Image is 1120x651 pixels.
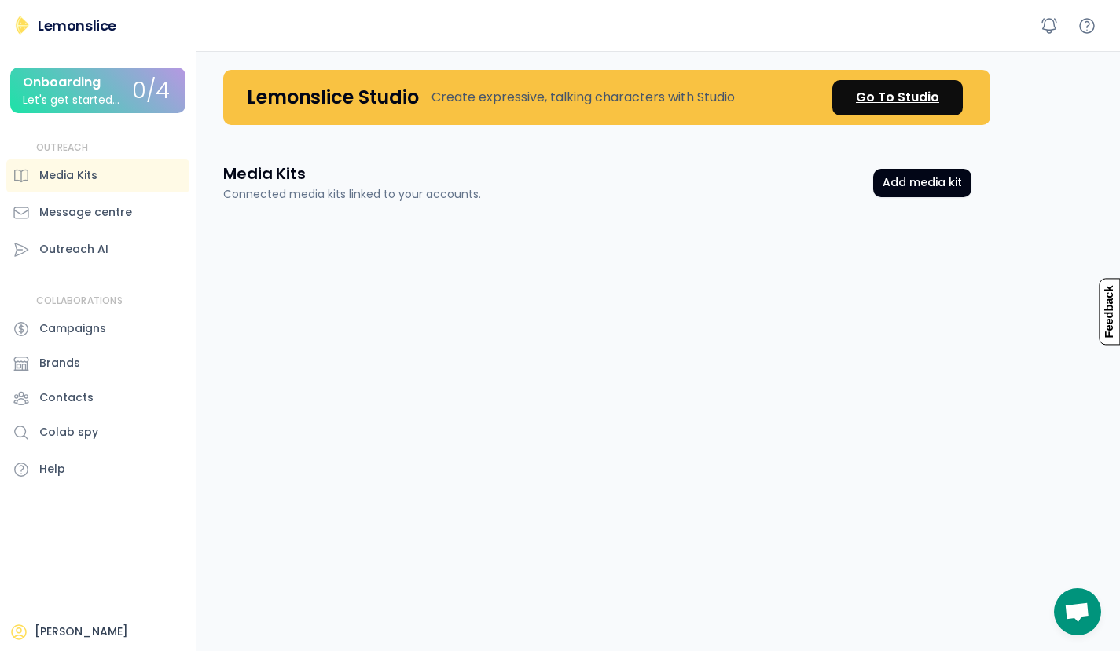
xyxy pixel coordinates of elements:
[23,94,119,106] div: Let's get started...
[39,461,65,477] div: Help
[39,167,97,184] div: Media Kits
[39,320,106,337] div: Campaigns
[39,424,98,441] div: Colab spy
[36,294,123,308] div: COLLABORATIONS
[36,141,89,155] div: OUTREACH
[1054,588,1101,635] a: Mở cuộc trò chuyện
[39,390,94,406] div: Contacts
[38,16,116,35] div: Lemonslice
[431,88,735,107] div: Create expressive, talking characters with Studio
[39,241,108,258] div: Outreach AI
[13,16,31,35] img: Lemonslice
[247,85,419,109] h4: Lemonslice Studio
[35,624,128,640] div: [PERSON_NAME]
[132,79,170,104] div: 0/4
[223,186,481,203] div: Connected media kits linked to your accounts.
[873,169,971,197] button: Add media kit
[223,163,306,185] h3: Media Kits
[39,204,132,221] div: Message centre
[856,88,939,107] div: Go To Studio
[39,355,80,371] div: Brands
[832,80,963,115] a: Go To Studio
[23,75,101,90] div: Onboarding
